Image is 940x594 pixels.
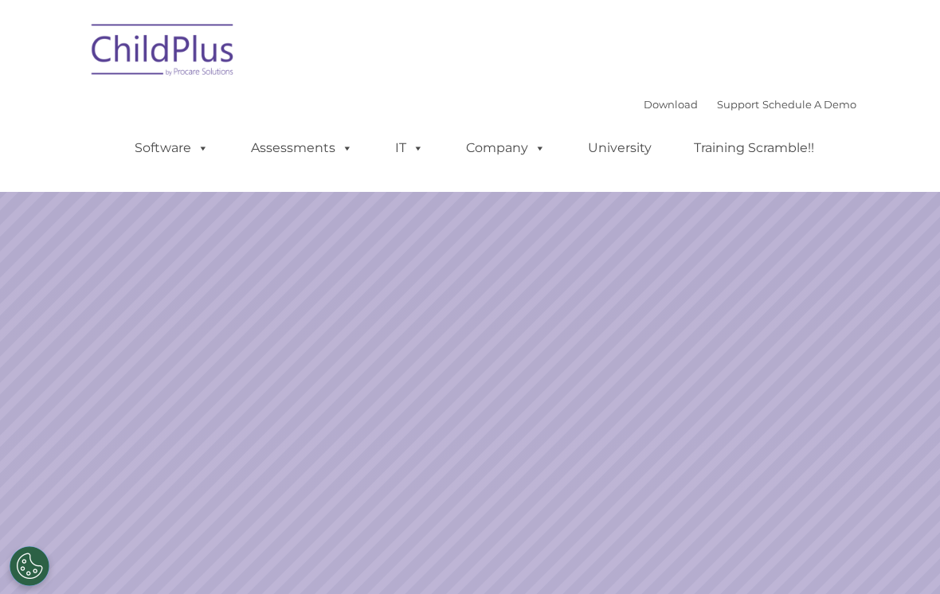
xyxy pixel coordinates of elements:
img: ChildPlus by Procare Solutions [84,13,243,92]
font: | [644,98,856,111]
a: Download [644,98,698,111]
a: University [572,132,668,164]
a: IT [379,132,440,164]
button: Cookies Settings [10,546,49,586]
a: Support [717,98,759,111]
a: Schedule A Demo [762,98,856,111]
a: Company [450,132,562,164]
a: Software [119,132,225,164]
a: Assessments [235,132,369,164]
a: Training Scramble!! [678,132,830,164]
